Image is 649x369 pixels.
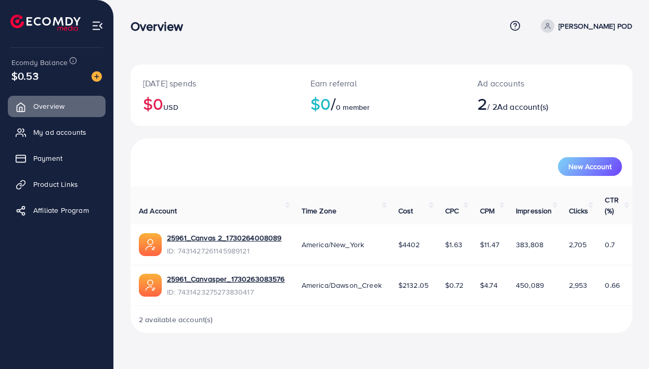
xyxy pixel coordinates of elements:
[33,101,64,111] span: Overview
[605,280,620,290] span: 0.66
[33,179,78,189] span: Product Links
[480,280,498,290] span: $4.74
[569,206,589,216] span: Clicks
[310,77,453,90] p: Earn referral
[92,71,102,82] img: image
[516,239,543,250] span: 383,808
[537,19,632,33] a: [PERSON_NAME] POD
[445,280,463,290] span: $0.72
[143,94,285,113] h2: $0
[336,102,370,112] span: 0 member
[8,174,106,195] a: Product Links
[445,206,459,216] span: CPC
[477,92,487,116] span: 2
[167,287,285,297] span: ID: 7431423275273830417
[331,92,336,116] span: /
[139,233,162,256] img: ic-ads-acc.e4c84228.svg
[302,239,365,250] span: America/New_York
[33,153,62,163] span: Payment
[398,239,420,250] span: $4402
[605,195,618,215] span: CTR (%)
[33,127,86,137] span: My ad accounts
[33,205,89,215] span: Affiliate Program
[569,280,588,290] span: 2,953
[10,15,81,31] img: logo
[558,157,622,176] button: New Account
[480,239,499,250] span: $11.47
[8,122,106,143] a: My ad accounts
[480,206,495,216] span: CPM
[11,57,68,68] span: Ecomdy Balance
[605,322,641,361] iframe: Chat
[398,280,429,290] span: $2132.05
[310,94,453,113] h2: $0
[302,206,336,216] span: Time Zone
[167,233,281,243] a: 25961_Canvas 2_1730264008089
[8,96,106,117] a: Overview
[398,206,413,216] span: Cost
[445,239,462,250] span: $1.63
[131,19,191,34] h3: Overview
[605,239,614,250] span: 0.7
[477,94,578,113] h2: / 2
[497,101,548,112] span: Ad account(s)
[569,239,587,250] span: 2,705
[8,148,106,169] a: Payment
[8,200,106,221] a: Affiliate Program
[568,163,612,170] span: New Account
[167,274,285,284] a: 25961_Canvasper_1730263083576
[92,20,103,32] img: menu
[516,206,552,216] span: Impression
[516,280,544,290] span: 450,089
[139,206,177,216] span: Ad Account
[559,20,632,32] p: [PERSON_NAME] POD
[302,280,382,290] span: America/Dawson_Creek
[163,102,178,112] span: USD
[139,274,162,297] img: ic-ads-acc.e4c84228.svg
[11,68,38,83] span: $0.53
[477,77,578,90] p: Ad accounts
[143,77,285,90] p: [DATE] spends
[139,314,213,325] span: 2 available account(s)
[167,246,281,256] span: ID: 7431427261145989121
